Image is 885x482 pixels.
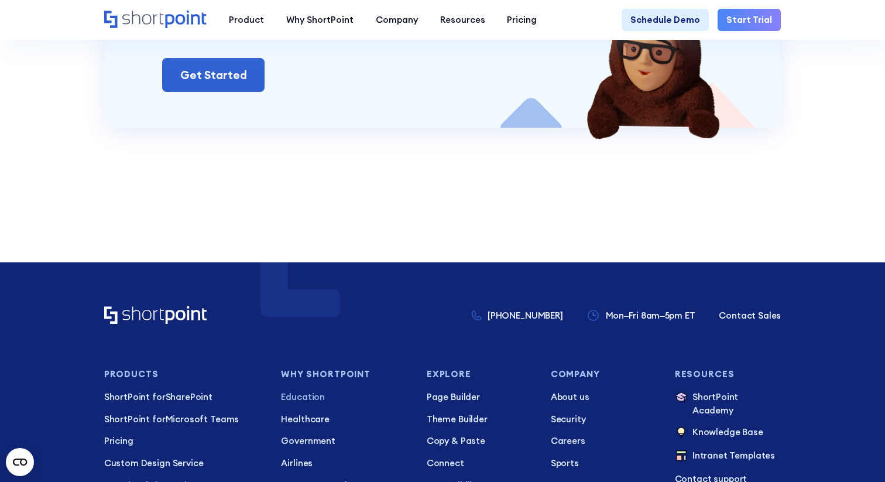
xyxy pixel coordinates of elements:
[551,391,657,404] a: About us
[286,13,354,27] div: Why ShortPoint
[429,9,496,31] a: Resources
[218,9,275,31] a: Product
[104,457,264,470] a: Custom Design Service
[551,370,657,380] h3: Company
[719,309,781,323] a: Contact Sales
[376,13,418,27] div: Company
[551,435,657,448] a: Careers
[692,426,763,440] p: Knowledge Base
[718,9,781,31] a: Start Trial
[104,370,264,380] h3: Products
[551,413,657,426] a: Security
[622,9,709,31] a: Schedule Demo
[606,309,695,323] p: Mon–Fri 8am–5pm ET
[427,391,533,404] a: Page Builder
[507,13,537,27] div: Pricing
[162,58,264,93] a: Get Started
[488,309,563,323] p: [PHONE_NUMBER]
[427,370,533,380] h3: Explore
[440,13,485,27] div: Resources
[675,370,781,380] h3: Resources
[104,413,264,426] p: Microsoft Teams
[104,435,264,448] a: Pricing
[472,309,563,323] a: [PHONE_NUMBER]
[675,449,781,464] a: Intranet Templates
[826,426,885,482] iframe: Chat Widget
[104,306,207,325] a: Home
[104,391,264,404] a: ShortPoint forSharePoint
[427,413,533,426] a: Theme Builder
[229,13,264,27] div: Product
[104,413,166,425] span: ShortPoint for
[551,457,657,470] a: Sports
[104,391,166,402] span: ShortPoint for
[692,449,775,464] p: Intranet Templates
[104,11,207,29] a: Home
[496,9,548,31] a: Pricing
[281,370,409,380] h3: Why Shortpoint
[365,9,429,31] a: Company
[427,435,533,448] a: Copy & Paste
[675,391,781,417] a: ShortPoint Academy
[275,9,365,31] a: Why ShortPoint
[104,413,264,426] a: ShortPoint forMicrosoft Teams
[281,391,409,404] a: Education
[281,457,409,470] a: Airlines
[281,435,409,448] a: Government
[692,391,781,417] p: ShortPoint Academy
[104,391,264,404] p: SharePoint
[281,413,409,426] a: Healthcare
[6,448,34,476] button: Open CMP widget
[427,457,533,470] a: Connect
[675,426,781,440] a: Knowledge Base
